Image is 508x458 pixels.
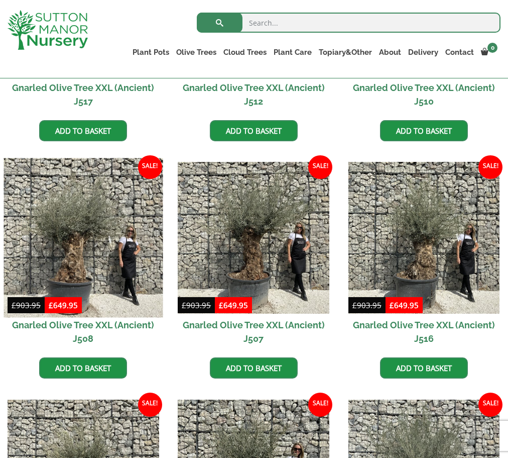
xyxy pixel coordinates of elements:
h2: Gnarled Olive Tree XXL (Ancient) J507 [178,314,329,350]
span: £ [352,300,357,310]
bdi: 903.95 [352,300,382,310]
h2: Gnarled Olive Tree XXL (Ancient) J516 [348,314,500,350]
h2: Gnarled Olive Tree XXL (Ancient) J510 [348,76,500,113]
span: Sale! [138,155,162,179]
a: Add to basket: “Gnarled Olive Tree XXL (Ancient) J512” [210,120,298,141]
a: Cloud Trees [220,45,270,59]
span: £ [219,300,223,310]
a: Olive Trees [173,45,220,59]
a: Add to basket: “Gnarled Olive Tree XXL (Ancient) J510” [380,120,468,141]
img: Gnarled Olive Tree XXL (Ancient) J507 [178,162,329,314]
bdi: 649.95 [390,300,419,310]
img: logo [8,10,88,50]
a: 0 [477,45,500,59]
a: Sale! Gnarled Olive Tree XXL (Ancient) J508 [8,162,159,350]
a: Add to basket: “Gnarled Olive Tree XXL (Ancient) J508” [39,357,127,379]
a: Plant Care [270,45,315,59]
a: Add to basket: “Gnarled Olive Tree XXL (Ancient) J516” [380,357,468,379]
h2: Gnarled Olive Tree XXL (Ancient) J508 [8,314,159,350]
span: £ [182,300,186,310]
span: 0 [487,43,497,53]
bdi: 903.95 [182,300,211,310]
a: Add to basket: “Gnarled Olive Tree XXL (Ancient) J517” [39,120,127,141]
span: Sale! [478,155,502,179]
span: Sale! [138,393,162,417]
a: Contact [442,45,477,59]
a: Plant Pots [129,45,173,59]
img: Gnarled Olive Tree XXL (Ancient) J516 [348,162,500,314]
a: Delivery [405,45,442,59]
span: Sale! [308,155,332,179]
a: Topiary&Other [315,45,375,59]
h2: Gnarled Olive Tree XXL (Ancient) J512 [178,76,329,113]
a: About [375,45,405,59]
input: Search... [197,13,500,33]
bdi: 649.95 [49,300,78,310]
bdi: 649.95 [219,300,248,310]
span: £ [12,300,16,310]
span: £ [390,300,394,310]
a: Add to basket: “Gnarled Olive Tree XXL (Ancient) J507” [210,357,298,379]
h2: Gnarled Olive Tree XXL (Ancient) J517 [8,76,159,113]
a: Sale! Gnarled Olive Tree XXL (Ancient) J507 [178,162,329,350]
bdi: 903.95 [12,300,41,310]
span: £ [49,300,53,310]
span: Sale! [478,393,502,417]
span: Sale! [308,393,332,417]
a: Sale! Gnarled Olive Tree XXL (Ancient) J516 [348,162,500,350]
img: Gnarled Olive Tree XXL (Ancient) J508 [4,158,163,318]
